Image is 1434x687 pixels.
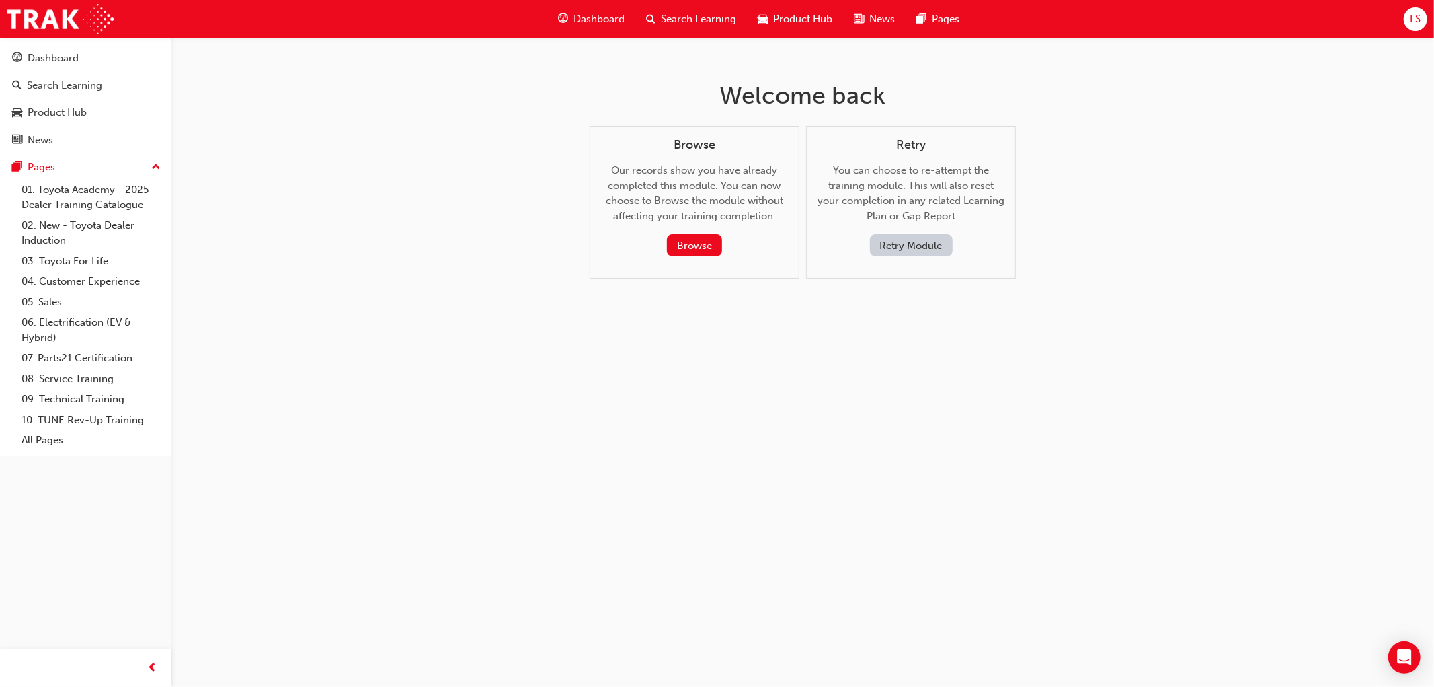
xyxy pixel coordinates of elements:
a: guage-iconDashboard [547,5,635,33]
a: 05. Sales [16,292,166,313]
span: search-icon [12,80,22,92]
div: Product Hub [28,105,87,120]
span: Product Hub [773,11,832,27]
a: 02. New - Toyota Dealer Induction [16,215,166,251]
a: 09. Technical Training [16,389,166,410]
a: 07. Parts21 Certification [16,348,166,369]
a: car-iconProduct Hub [747,5,843,33]
button: Pages [5,155,166,180]
a: Dashboard [5,46,166,71]
a: 01. Toyota Academy - 2025 Dealer Training Catalogue [16,180,166,215]
button: LS [1404,7,1427,31]
span: Dashboard [573,11,625,27]
a: Search Learning [5,73,166,98]
span: pages-icon [12,161,22,174]
span: Pages [932,11,959,27]
div: Dashboard [28,50,79,66]
span: news-icon [854,11,864,28]
a: pages-iconPages [906,5,970,33]
span: LS [1410,11,1421,27]
div: Pages [28,159,55,175]
span: Search Learning [661,11,736,27]
div: News [28,133,53,148]
h1: Welcome back [590,81,1016,110]
span: News [869,11,895,27]
a: 04. Customer Experience [16,271,166,292]
span: news-icon [12,135,22,147]
span: car-icon [12,107,22,119]
a: 06. Electrification (EV & Hybrid) [16,312,166,348]
div: You can choose to re-attempt the training module. This will also reset your completion in any rel... [818,138,1004,257]
button: DashboardSearch LearningProduct HubNews [5,43,166,155]
a: search-iconSearch Learning [635,5,747,33]
span: guage-icon [12,52,22,65]
img: Trak [7,4,114,34]
a: Product Hub [5,100,166,125]
div: Open Intercom Messenger [1388,641,1421,674]
span: up-icon [151,159,161,176]
span: guage-icon [558,11,568,28]
a: 03. Toyota For Life [16,251,166,272]
a: News [5,128,166,153]
div: Search Learning [27,78,102,94]
a: news-iconNews [843,5,906,33]
div: Our records show you have already completed this module. You can now choose to Browse the module ... [601,138,788,257]
a: 10. TUNE Rev-Up Training [16,410,166,431]
a: All Pages [16,430,166,451]
span: car-icon [758,11,768,28]
h4: Retry [818,138,1004,153]
button: Retry Module [870,234,953,256]
span: search-icon [646,11,655,28]
span: prev-icon [148,660,158,677]
h4: Browse [601,138,788,153]
a: 08. Service Training [16,369,166,390]
button: Browse [667,234,722,256]
span: pages-icon [916,11,926,28]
